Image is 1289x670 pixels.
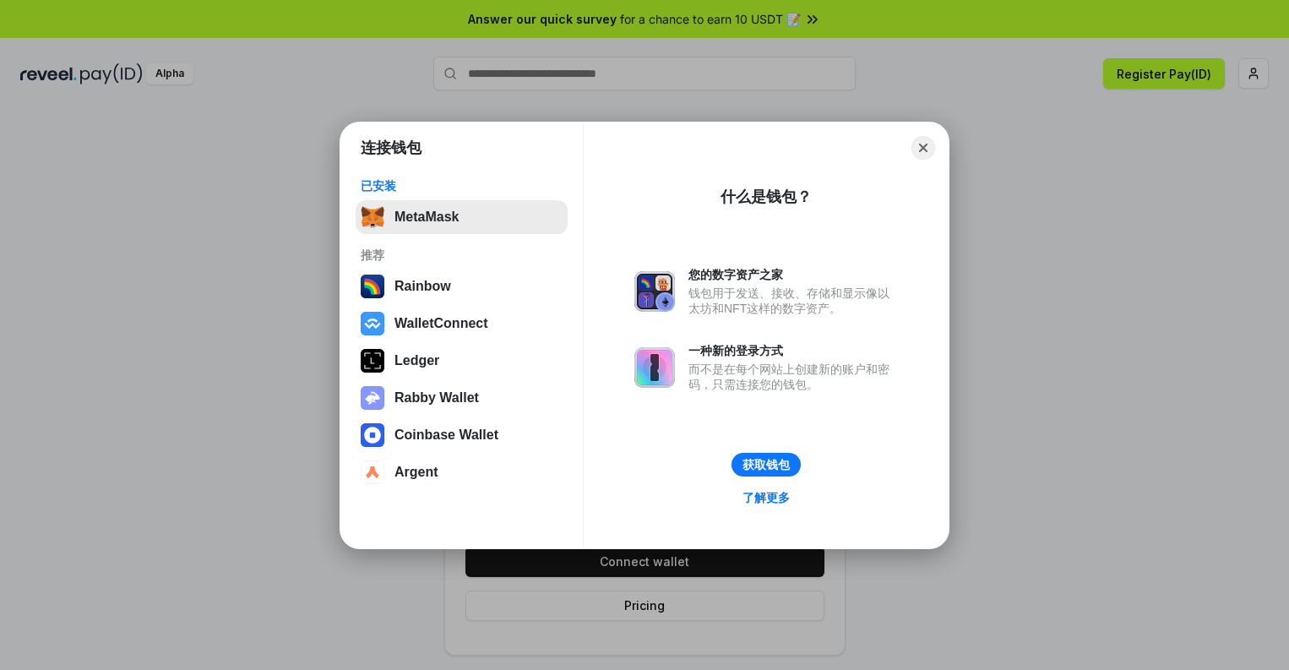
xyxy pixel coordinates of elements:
button: Argent [356,455,568,489]
div: 了解更多 [742,490,790,505]
div: 什么是钱包？ [721,187,812,207]
img: svg+xml,%3Csvg%20fill%3D%22none%22%20height%3D%2233%22%20viewBox%3D%220%200%2035%2033%22%20width%... [361,205,384,229]
div: Argent [394,465,438,480]
div: 获取钱包 [742,457,790,472]
div: Coinbase Wallet [394,428,498,443]
button: Ledger [356,344,568,378]
img: svg+xml,%3Csvg%20width%3D%2228%22%20height%3D%2228%22%20viewBox%3D%220%200%2028%2028%22%20fill%3D... [361,423,384,447]
div: 一种新的登录方式 [688,343,898,358]
div: Rabby Wallet [394,390,479,406]
img: svg+xml,%3Csvg%20xmlns%3D%22http%3A%2F%2Fwww.w3.org%2F2000%2Fsvg%22%20fill%3D%22none%22%20viewBox... [634,347,675,388]
div: WalletConnect [394,316,488,331]
button: Rabby Wallet [356,381,568,415]
img: svg+xml,%3Csvg%20xmlns%3D%22http%3A%2F%2Fwww.w3.org%2F2000%2Fsvg%22%20width%3D%2228%22%20height%3... [361,349,384,373]
img: svg+xml,%3Csvg%20width%3D%2228%22%20height%3D%2228%22%20viewBox%3D%220%200%2028%2028%22%20fill%3D... [361,312,384,335]
img: svg+xml,%3Csvg%20xmlns%3D%22http%3A%2F%2Fwww.w3.org%2F2000%2Fsvg%22%20fill%3D%22none%22%20viewBox... [361,386,384,410]
h1: 连接钱包 [361,138,422,158]
div: 已安装 [361,178,563,193]
div: 推荐 [361,248,563,263]
a: 了解更多 [732,487,800,509]
button: 获取钱包 [732,453,801,477]
button: Rainbow [356,270,568,303]
div: Rainbow [394,279,451,294]
img: svg+xml,%3Csvg%20xmlns%3D%22http%3A%2F%2Fwww.w3.org%2F2000%2Fsvg%22%20fill%3D%22none%22%20viewBox... [634,271,675,312]
div: Ledger [394,353,439,368]
div: 您的数字资产之家 [688,267,898,282]
button: WalletConnect [356,307,568,340]
img: svg+xml,%3Csvg%20width%3D%22120%22%20height%3D%22120%22%20viewBox%3D%220%200%20120%20120%22%20fil... [361,275,384,298]
button: Close [911,136,935,160]
div: MetaMask [394,210,459,225]
div: 而不是在每个网站上创建新的账户和密码，只需连接您的钱包。 [688,362,898,392]
img: svg+xml,%3Csvg%20width%3D%2228%22%20height%3D%2228%22%20viewBox%3D%220%200%2028%2028%22%20fill%3D... [361,460,384,484]
div: 钱包用于发送、接收、存储和显示像以太坊和NFT这样的数字资产。 [688,286,898,316]
button: MetaMask [356,200,568,234]
button: Coinbase Wallet [356,418,568,452]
